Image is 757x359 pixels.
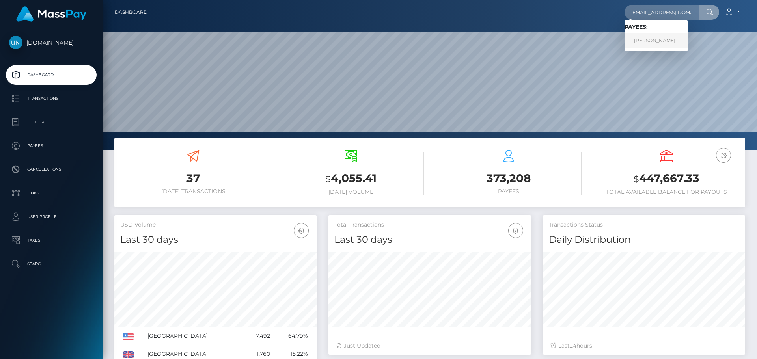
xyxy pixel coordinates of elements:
a: Taxes [6,231,97,250]
a: Ledger [6,112,97,132]
p: Taxes [9,234,93,246]
h3: 447,667.33 [593,171,739,187]
img: Unlockt.me [9,36,22,49]
small: $ [325,173,331,184]
a: Dashboard [115,4,147,20]
h4: Last 30 days [334,233,525,247]
h4: Daily Distribution [549,233,739,247]
td: [GEOGRAPHIC_DATA] [145,327,244,345]
a: Cancellations [6,160,97,179]
h6: [DATE] Transactions [120,188,266,195]
td: 64.79% [273,327,311,345]
span: [DOMAIN_NAME] [6,39,97,46]
td: 7,492 [243,327,273,345]
img: MassPay Logo [16,6,86,22]
a: Payees [6,136,97,156]
small: $ [634,173,639,184]
a: Dashboard [6,65,97,85]
p: Cancellations [9,164,93,175]
a: Links [6,183,97,203]
a: User Profile [6,207,97,227]
h6: Payees [436,188,582,195]
h3: 37 [120,171,266,186]
h3: 373,208 [436,171,582,186]
p: User Profile [9,211,93,223]
h5: Transactions Status [549,221,739,229]
div: Just Updated [336,342,523,350]
h3: 4,055.41 [278,171,424,187]
div: Last hours [551,342,737,350]
a: [PERSON_NAME] [625,33,688,48]
p: Links [9,187,93,199]
a: Transactions [6,89,97,108]
h6: Payees: [625,24,688,30]
h6: [DATE] Volume [278,189,424,195]
h5: USD Volume [120,221,311,229]
span: 24 [570,342,576,349]
h5: Total Transactions [334,221,525,229]
h4: Last 30 days [120,233,311,247]
h6: Total Available Balance for Payouts [593,189,739,195]
img: GB.png [123,351,134,358]
p: Dashboard [9,69,93,81]
img: US.png [123,333,134,340]
a: Search [6,254,97,274]
p: Ledger [9,116,93,128]
p: Search [9,258,93,270]
input: Search... [625,5,699,20]
p: Payees [9,140,93,152]
p: Transactions [9,93,93,104]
